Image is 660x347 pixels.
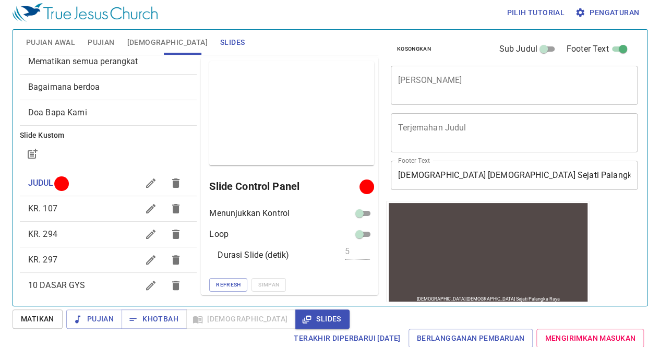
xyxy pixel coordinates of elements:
[502,3,569,22] button: Pilih tutorial
[220,36,245,49] span: Slides
[209,278,247,292] button: Refresh
[28,280,86,290] span: 10 DASAR GYS
[391,43,437,55] button: Kosongkan
[20,273,197,298] div: 10 DASAR GYS
[20,196,197,221] div: KR. 107
[20,100,197,125] div: Doa Bapa Kami
[28,178,54,188] span: JUDUL
[20,130,197,141] h6: Slide Kustom
[387,201,590,305] iframe: from-child
[88,36,114,49] span: Pujian
[28,56,138,66] span: [object Object]
[28,229,57,239] span: KR. 294
[20,247,197,272] div: KR. 297
[573,3,643,22] button: Pengaturan
[397,44,431,54] span: Kosongkan
[209,207,290,220] p: Menunjukkan Kontrol
[567,43,609,55] span: Footer Text
[28,107,87,117] span: [object Object]
[218,249,289,261] p: Durasi Slide (detik)
[304,313,341,326] span: Slides
[66,309,122,329] button: Pujian
[209,228,229,241] p: Loop
[216,280,241,290] span: Refresh
[130,313,178,326] span: Khotbah
[26,36,75,49] span: Pujian Awal
[127,36,208,49] span: [DEMOGRAPHIC_DATA]
[75,313,114,326] span: Pujian
[20,75,197,100] div: Bagaimana berdoa
[499,43,537,55] span: Sub Judul
[28,82,100,92] span: [object Object]
[122,309,187,329] button: Khotbah
[13,309,63,329] button: Matikan
[21,313,54,326] span: Matikan
[577,6,639,19] span: Pengaturan
[507,6,565,19] span: Pilih tutorial
[20,49,197,74] div: Mematikan semua perangkat
[209,178,363,195] h6: Slide Control Panel
[13,3,158,22] img: True Jesus Church
[545,332,635,345] span: Mengirimkan Masukan
[20,171,197,196] div: JUDUL
[28,255,57,265] span: KR. 297
[417,332,525,345] span: Berlangganan Pembaruan
[28,204,57,213] span: KR. 107
[20,222,197,247] div: KR. 294
[295,309,349,329] button: Slides
[294,332,400,345] span: Terakhir Diperbarui [DATE]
